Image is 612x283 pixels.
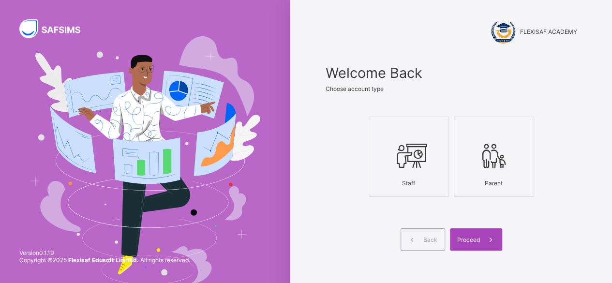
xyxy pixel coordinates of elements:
[326,64,577,81] span: Welcome Back
[459,175,529,192] div: Parent
[520,28,577,35] span: FLEXISAF ACADEMY
[68,256,139,264] strong: Flexisaf Edusoft Limited.
[19,256,190,264] span: Copyright © 2025 All rights reserved.
[374,175,444,192] div: Staff
[19,249,190,256] span: Version 0.1.19
[326,85,384,92] span: Choose account type
[19,19,92,38] img: SAFSIMS Logo
[457,236,480,243] span: Proceed
[423,236,437,243] span: Back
